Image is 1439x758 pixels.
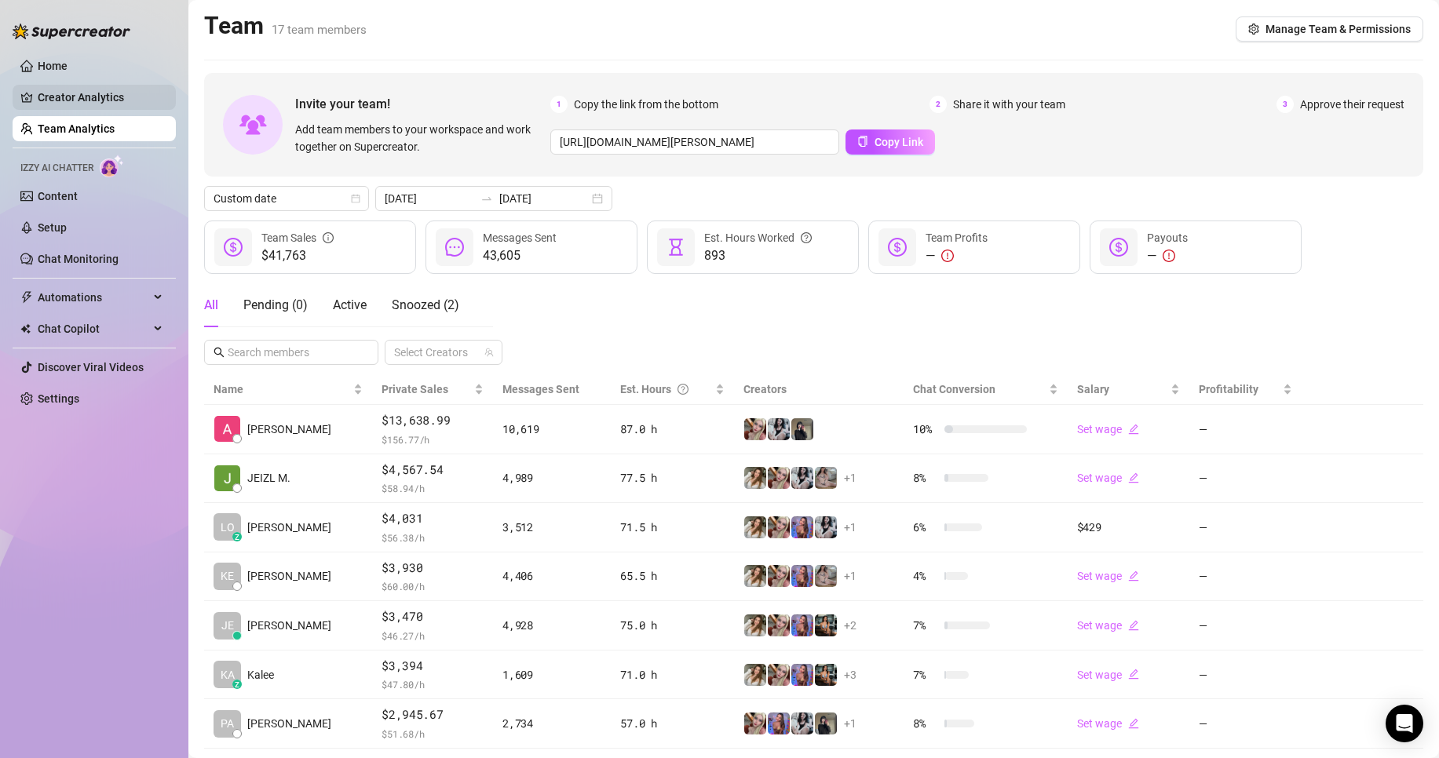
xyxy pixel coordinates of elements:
[38,85,163,110] a: Creator Analytics
[1077,472,1139,484] a: Set wageedit
[1163,250,1175,262] span: exclamation-circle
[232,532,242,541] div: z
[791,516,813,538] img: Ava
[791,614,813,636] img: Ava
[744,516,766,538] img: Paige
[38,361,144,374] a: Discover Viral Videos
[875,136,923,148] span: Copy Link
[382,726,484,742] span: $ 51.68 /h
[744,712,766,734] img: Anna
[38,316,149,341] span: Chat Copilot
[846,129,935,155] button: Copy Link
[1128,570,1139,581] span: edit
[744,614,766,636] img: Paige
[204,374,372,405] th: Name
[913,519,938,536] span: 6 %
[214,465,240,491] img: JEIZL MALLARI
[574,96,718,113] span: Copy the link from the bottom
[232,680,242,689] div: z
[1128,669,1139,680] span: edit
[1189,699,1302,749] td: —
[502,519,601,536] div: 3,512
[620,469,724,487] div: 77.5 h
[38,221,67,234] a: Setup
[1189,601,1302,650] td: —
[247,617,331,634] span: [PERSON_NAME]
[1147,231,1188,244] span: Payouts
[926,246,988,265] div: —
[221,715,234,732] span: PA
[550,96,568,113] span: 1
[224,238,243,257] span: dollar-circle
[38,60,68,72] a: Home
[382,705,484,724] span: $2,945.67
[744,664,766,686] img: Paige
[247,469,290,487] span: JEIZL M.
[791,712,813,734] img: Sadie
[844,567,856,585] span: + 1
[791,565,813,587] img: Ava
[221,519,235,536] span: LO
[382,578,484,594] span: $ 60.00 /h
[385,190,474,207] input: Start date
[382,657,484,676] span: $3,394
[38,190,78,202] a: Content
[620,519,724,536] div: 71.5 h
[392,297,459,312] span: Snoozed ( 2 )
[844,666,856,683] span: + 3
[1189,650,1302,700] td: —
[704,229,812,246] div: Est. Hours Worked
[1266,23,1411,35] span: Manage Team & Permissions
[20,323,31,334] img: Chat Copilot
[1199,383,1258,395] span: Profitability
[261,246,334,265] span: $41,763
[857,136,868,147] span: copy
[502,469,601,487] div: 4,989
[1109,238,1128,257] span: dollar-circle
[620,617,724,634] div: 75.0 h
[351,194,360,203] span: calendar
[382,411,484,430] span: $13,638.99
[20,291,33,304] span: thunderbolt
[801,229,812,246] span: question-circle
[214,187,360,210] span: Custom date
[768,614,790,636] img: Anna
[214,416,240,442] img: Alexicon Ortiag…
[228,344,356,361] input: Search members
[247,715,331,732] span: [PERSON_NAME]
[247,666,274,683] span: Kalee
[483,246,557,265] span: 43,605
[1189,503,1302,552] td: —
[768,565,790,587] img: Anna
[204,11,367,41] h2: Team
[768,516,790,538] img: Anna
[261,229,334,246] div: Team Sales
[243,296,308,315] div: Pending ( 0 )
[768,418,790,440] img: Sadie
[502,617,601,634] div: 4,928
[930,96,947,113] span: 2
[382,559,484,578] span: $3,930
[38,285,149,310] span: Automations
[1077,717,1139,730] a: Set wageedit
[483,231,557,244] span: Messages Sent
[1248,24,1259,35] span: setting
[214,347,225,358] span: search
[247,567,331,585] span: [PERSON_NAME]
[768,664,790,686] img: Anna
[1077,570,1139,582] a: Set wageedit
[620,715,724,732] div: 57.0 h
[953,96,1065,113] span: Share it with your team
[1386,705,1423,742] div: Open Intercom Messenger
[1128,472,1139,483] span: edit
[815,664,837,686] img: Ava
[913,715,938,732] span: 8 %
[323,229,334,246] span: info-circle
[1236,16,1423,42] button: Manage Team & Permissions
[1189,405,1302,454] td: —
[620,666,724,683] div: 71.0 h
[744,467,766,489] img: Paige
[221,666,235,683] span: KA
[791,467,813,489] img: Sadie
[214,381,350,398] span: Name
